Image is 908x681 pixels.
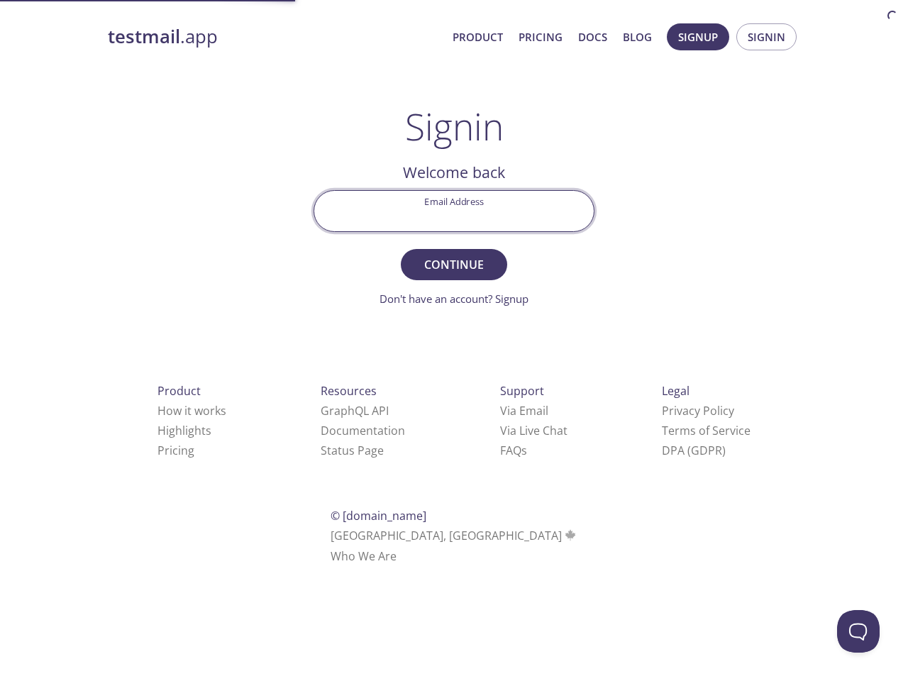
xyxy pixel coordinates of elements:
button: Signup [667,23,729,50]
a: Pricing [157,443,194,458]
h1: Signin [405,105,504,148]
a: Status Page [321,443,384,458]
a: Who We Are [331,548,397,564]
span: Continue [416,255,492,275]
strong: testmail [108,24,180,49]
a: Documentation [321,423,405,438]
a: Via Live Chat [500,423,567,438]
button: Signin [736,23,797,50]
a: Privacy Policy [662,403,734,419]
span: [GEOGRAPHIC_DATA], [GEOGRAPHIC_DATA] [331,528,578,543]
span: s [521,443,527,458]
a: Highlights [157,423,211,438]
a: Pricing [519,28,563,46]
a: Blog [623,28,652,46]
h2: Welcome back [314,160,594,184]
a: FAQ [500,443,527,458]
a: DPA (GDPR) [662,443,726,458]
a: Terms of Service [662,423,751,438]
a: How it works [157,403,226,419]
a: testmail.app [108,25,441,49]
a: Don't have an account? Signup [380,292,528,306]
span: Resources [321,383,377,399]
button: Continue [401,249,507,280]
a: GraphQL API [321,403,389,419]
span: Support [500,383,544,399]
span: Signin [748,28,785,46]
span: © [DOMAIN_NAME] [331,508,426,524]
span: Signup [678,28,718,46]
span: Legal [662,383,690,399]
iframe: Help Scout Beacon - Open [837,610,880,653]
a: Via Email [500,403,548,419]
a: Product [453,28,503,46]
span: Product [157,383,201,399]
a: Docs [578,28,607,46]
